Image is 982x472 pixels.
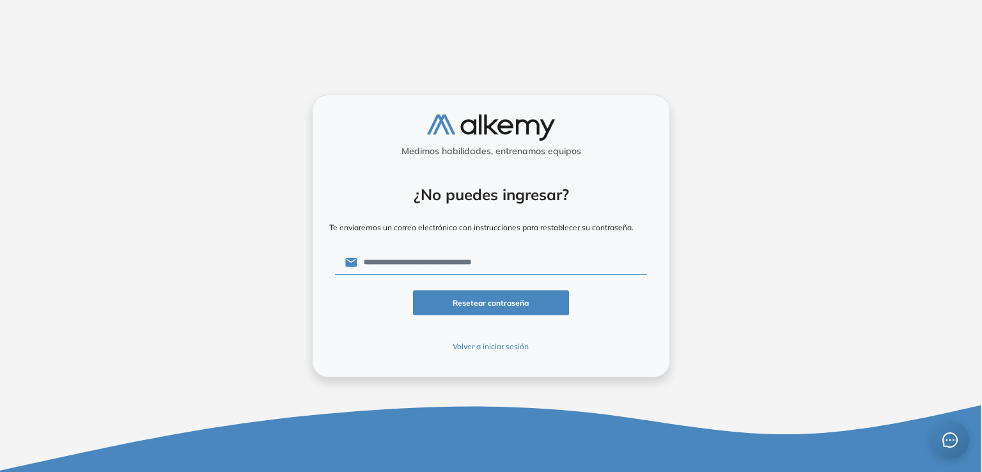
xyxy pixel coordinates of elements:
[942,432,958,448] span: message
[335,341,647,352] button: Volver a iniciar sesión
[329,223,634,232] span: Te enviaremos un correo electrónico con instrucciones para restablecer su contraseña.
[329,185,653,204] h4: ¿No puedes ingresar?
[413,290,569,315] button: Resetear contraseña
[318,146,664,157] h5: Medimos habilidades, entrenamos equipos
[427,114,555,141] img: logo-alkemy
